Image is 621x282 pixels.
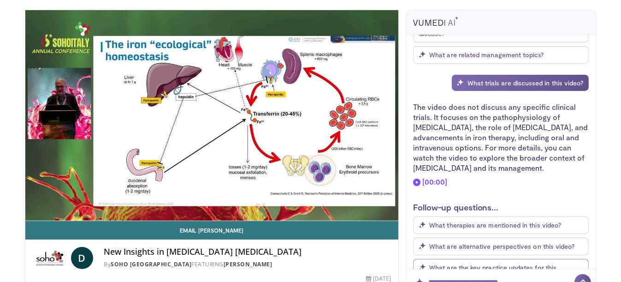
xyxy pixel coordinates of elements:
a: Email [PERSON_NAME] [25,221,399,240]
button: What are related management topics? [413,46,589,64]
span: What are alternative perspectives on this video? [429,242,574,250]
a: [PERSON_NAME] [224,260,272,268]
span: What are related management topics? [429,51,544,59]
a: SOHO [GEOGRAPHIC_DATA] [111,260,192,268]
a: D [71,247,93,269]
span: What are the key practice updates for this disease? [419,264,556,281]
p: The video does not discuss any specific clinical trials. It focuses on the pathophysiology of [ME... [413,102,589,173]
img: vumedi-ai-logo.svg [413,17,458,26]
span: What are the key practice updates for this disease? [419,20,556,37]
a: [00:00] [413,177,447,187]
img: SOHO Italy [33,247,67,269]
div: By FEATURING [104,260,391,269]
strong: [00:00] [421,177,447,186]
span: What therapies are mentioned in this video? [429,221,561,229]
button: What are alternative perspectives on this video? [413,238,589,255]
video-js: Video Player [25,10,399,221]
button: What therapies are mentioned in this video? [413,216,589,234]
div: What trials are discussed in this video? [452,75,589,91]
h4: New Insights in [MEDICAL_DATA] [MEDICAL_DATA] [104,247,391,257]
h3: Follow-up questions... [413,202,589,213]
